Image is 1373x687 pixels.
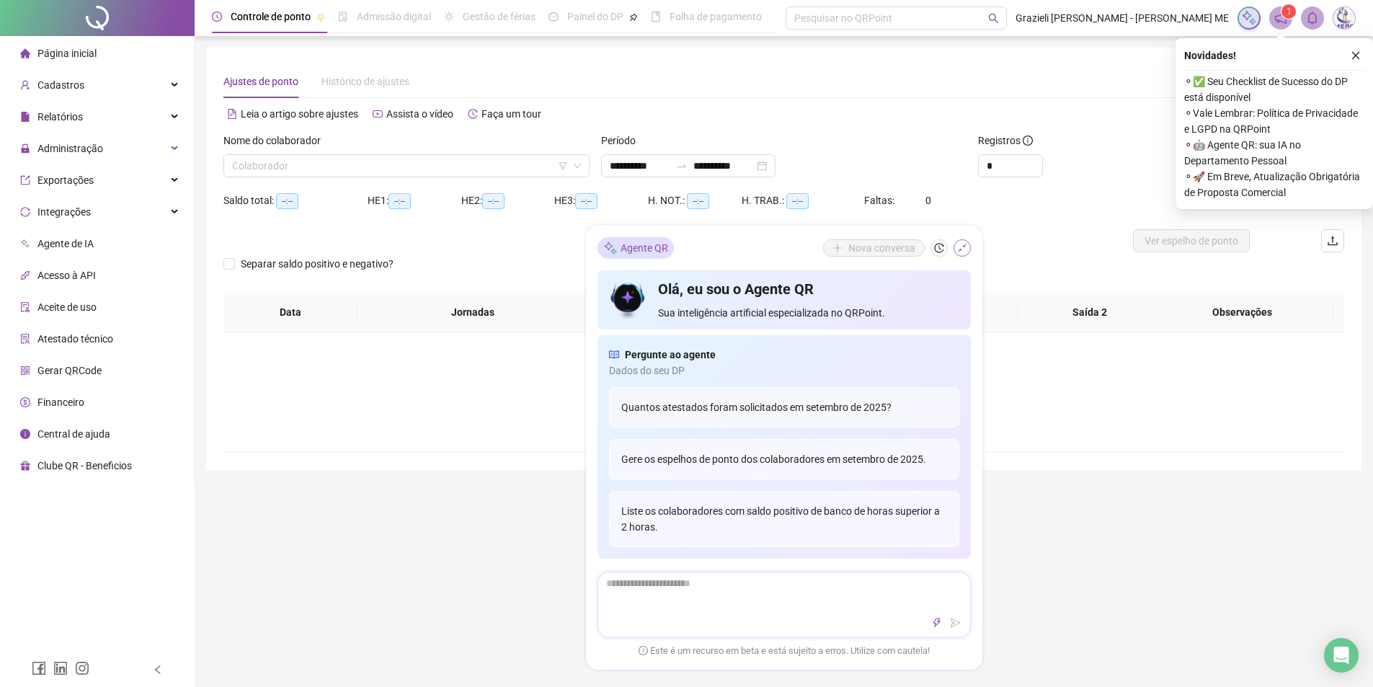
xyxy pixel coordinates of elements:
[223,293,357,332] th: Data
[928,614,946,631] button: thunderbolt
[1287,6,1292,17] span: 1
[651,12,661,22] span: book
[20,143,30,154] span: lock
[559,161,567,170] span: filter
[20,112,30,122] span: file
[37,301,97,313] span: Aceite de uso
[227,109,237,119] span: file-text
[609,347,619,363] span: read
[1184,169,1364,200] span: ⚬ 🚀 Em Breve, Atualização Obrigatória de Proposta Comercial
[357,11,431,22] span: Admissão digital
[241,108,358,120] span: Leia o artigo sobre ajustes
[978,133,1033,149] span: Registros
[37,333,113,345] span: Atestado técnico
[212,12,222,22] span: clock-circle
[1023,136,1033,146] span: info-circle
[609,387,959,427] div: Quantos atestados foram solicitados em setembro de 2025?
[1163,304,1322,320] span: Observações
[20,334,30,344] span: solution
[241,402,1327,417] div: Não há dados
[20,48,30,58] span: home
[554,192,648,209] div: HE 3:
[37,396,84,408] span: Financeiro
[957,243,967,253] span: shrink
[468,109,478,119] span: history
[316,13,325,22] span: pushpin
[742,192,864,209] div: H. TRAB.:
[864,195,897,206] span: Faltas:
[1016,10,1229,26] span: Grazieli [PERSON_NAME] - [PERSON_NAME] ME
[573,161,582,170] span: down
[676,160,688,172] span: to
[231,11,311,22] span: Controle de ponto
[609,491,959,547] div: Liste os colaboradores com saldo positivo de banco de horas superior a 2 horas.
[925,195,931,206] span: 0
[338,12,348,22] span: file-done
[625,347,716,363] span: Pergunte ao agente
[609,279,647,321] img: icon
[1281,4,1296,19] sup: 1
[1327,235,1338,247] span: upload
[20,175,30,185] span: export
[223,133,330,149] label: Nome do colaborador
[444,12,454,22] span: sun
[988,13,999,24] span: search
[786,193,809,209] span: --:--
[32,661,46,675] span: facebook
[932,618,942,628] span: thunderbolt
[235,256,399,272] span: Separar saldo positivo e negativo?
[648,192,742,209] div: H. NOT.:
[20,302,30,312] span: audit
[609,439,959,479] div: Gere os espelhos de ponto dos colaboradores em setembro de 2025.
[37,206,91,218] span: Integrações
[823,239,925,257] button: Nova conversa
[37,79,84,91] span: Cadastros
[20,207,30,217] span: sync
[1241,10,1257,26] img: sparkle-icon.fc2bf0ac1784a2077858766a79e2daf3.svg
[609,363,959,378] span: Dados do seu DP
[687,193,709,209] span: --:--
[20,461,30,471] span: gift
[1324,638,1359,673] div: Open Intercom Messenger
[1133,229,1250,252] button: Ver espelho de ponto
[481,108,541,120] span: Faça um tour
[37,111,83,123] span: Relatórios
[658,279,959,299] h4: Olá, eu sou o Agente QR
[153,665,163,675] span: left
[639,645,648,655] span: exclamation-circle
[670,11,762,22] span: Folha de pagamento
[37,48,97,59] span: Página inicial
[368,192,461,209] div: HE 1:
[53,661,68,675] span: linkedin
[603,240,618,255] img: sparkle-icon.fc2bf0ac1784a2077858766a79e2daf3.svg
[658,305,959,321] span: Sua inteligência artificial especializada no QRPoint.
[37,238,94,249] span: Agente de IA
[20,270,30,280] span: api
[37,460,132,471] span: Clube QR - Beneficios
[37,143,103,154] span: Administração
[1184,137,1364,169] span: ⚬ 🤖 Agente QR: sua IA no Departamento Pessoal
[482,193,505,209] span: --:--
[357,293,588,332] th: Jornadas
[373,109,383,119] span: youtube
[223,192,368,209] div: Saldo total:
[37,270,96,281] span: Acesso à API
[1151,293,1333,332] th: Observações
[20,429,30,439] span: info-circle
[1306,12,1319,25] span: bell
[597,237,674,259] div: Agente QR
[1351,50,1361,61] span: close
[1333,7,1355,29] img: 3999
[947,614,964,631] button: send
[388,193,411,209] span: --:--
[629,13,638,22] span: pushpin
[575,193,597,209] span: --:--
[567,11,623,22] span: Painel do DP
[37,365,102,376] span: Gerar QRCode
[461,192,555,209] div: HE 2:
[1274,12,1287,25] span: notification
[548,12,559,22] span: dashboard
[20,80,30,90] span: user-add
[20,397,30,407] span: dollar
[934,243,944,253] span: history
